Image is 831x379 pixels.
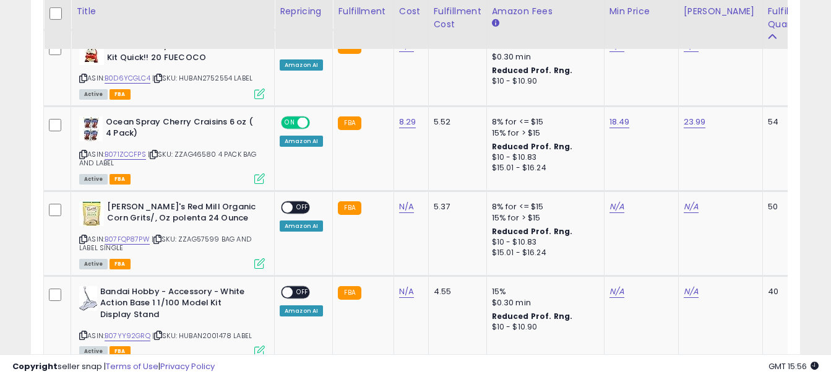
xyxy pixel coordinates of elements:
[79,116,265,183] div: ASIN:
[280,305,323,316] div: Amazon AI
[609,5,673,18] div: Min Price
[107,201,257,227] b: [PERSON_NAME]'s Red Mill Organic Corn Grits/, Oz polenta 24 Ounce
[492,286,595,297] div: 15%
[282,117,298,128] span: ON
[100,286,251,324] b: Bandai Hobby - Accessory - White Action Base 1 1/100 Model Kit Display Stand
[399,5,423,18] div: Cost
[399,201,414,213] a: N/A
[152,73,252,83] span: | SKU: HUBAN2752554 LABEL
[434,116,477,128] div: 5.52
[492,163,595,173] div: $15.01 - $16.24
[152,331,252,341] span: | SKU: HUBAN2001478 LABEL
[684,116,706,128] a: 23.99
[768,286,806,297] div: 40
[12,360,58,372] strong: Copyright
[609,285,624,298] a: N/A
[79,149,257,168] span: | SKU: ZZAG46580 4 PACK BAG AND LABEL
[492,141,573,152] b: Reduced Prof. Rng.
[105,149,146,160] a: B071ZCCFPS
[12,361,215,373] div: seller snap | |
[492,201,595,212] div: 8% for <= $15
[492,76,595,87] div: $10 - $10.90
[684,201,699,213] a: N/A
[434,286,477,297] div: 4.55
[160,360,215,372] a: Privacy Policy
[492,51,595,63] div: $0.30 min
[338,201,361,215] small: FBA
[280,59,323,71] div: Amazon AI
[492,237,595,248] div: $10 - $10.83
[293,202,312,212] span: OFF
[79,234,251,253] span: | SKU: ZZAG57599 BAG AND LABEL SINGLE
[609,201,624,213] a: N/A
[79,286,97,311] img: 31RLsgVBBgL._SL40_.jpg
[280,220,323,232] div: Amazon AI
[280,136,323,147] div: Amazon AI
[492,152,595,163] div: $10 - $10.83
[105,331,150,341] a: B07YY92GRQ
[79,40,265,98] div: ASIN:
[769,360,819,372] span: 2025-10-13 15:56 GMT
[79,201,104,226] img: 51VTgMM-x6L._SL40_.jpg
[399,285,414,298] a: N/A
[684,285,699,298] a: N/A
[492,226,573,237] b: Reduced Prof. Rng.
[308,117,328,128] span: OFF
[79,40,104,65] img: 31hjt0gGHdL._SL40_.jpg
[492,5,599,18] div: Amazon Fees
[107,40,257,66] b: BANDAI Hobby KIT Pokémon Model Kit Quick!! 20 FUECOCO
[76,5,269,18] div: Title
[79,174,108,185] span: All listings currently available for purchase on Amazon
[79,116,103,141] img: 51PwvW2uzFL._SL40_.jpg
[492,116,595,128] div: 8% for <= $15
[338,286,361,300] small: FBA
[110,174,131,185] span: FBA
[492,18,499,29] small: Amazon Fees.
[110,89,131,100] span: FBA
[492,297,595,308] div: $0.30 min
[338,116,361,130] small: FBA
[79,259,108,269] span: All listings currently available for purchase on Amazon
[79,89,108,100] span: All listings currently available for purchase on Amazon
[280,5,327,18] div: Repricing
[105,73,150,84] a: B0D6YCGLC4
[110,259,131,269] span: FBA
[609,116,630,128] a: 18.49
[492,248,595,258] div: $15.01 - $16.24
[399,116,416,128] a: 8.29
[293,287,312,298] span: OFF
[492,212,595,224] div: 15% for > $15
[434,201,477,212] div: 5.37
[79,201,265,268] div: ASIN:
[105,234,150,245] a: B07FQP87PW
[492,65,573,76] b: Reduced Prof. Rng.
[492,128,595,139] div: 15% for > $15
[106,116,256,142] b: Ocean Spray Cherry Craisins 6 oz ( 4 Pack)
[492,322,595,333] div: $10 - $10.90
[768,201,806,212] div: 50
[768,5,811,31] div: Fulfillable Quantity
[768,116,806,128] div: 54
[434,5,481,31] div: Fulfillment Cost
[106,360,158,372] a: Terms of Use
[338,5,388,18] div: Fulfillment
[684,5,757,18] div: [PERSON_NAME]
[492,311,573,321] b: Reduced Prof. Rng.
